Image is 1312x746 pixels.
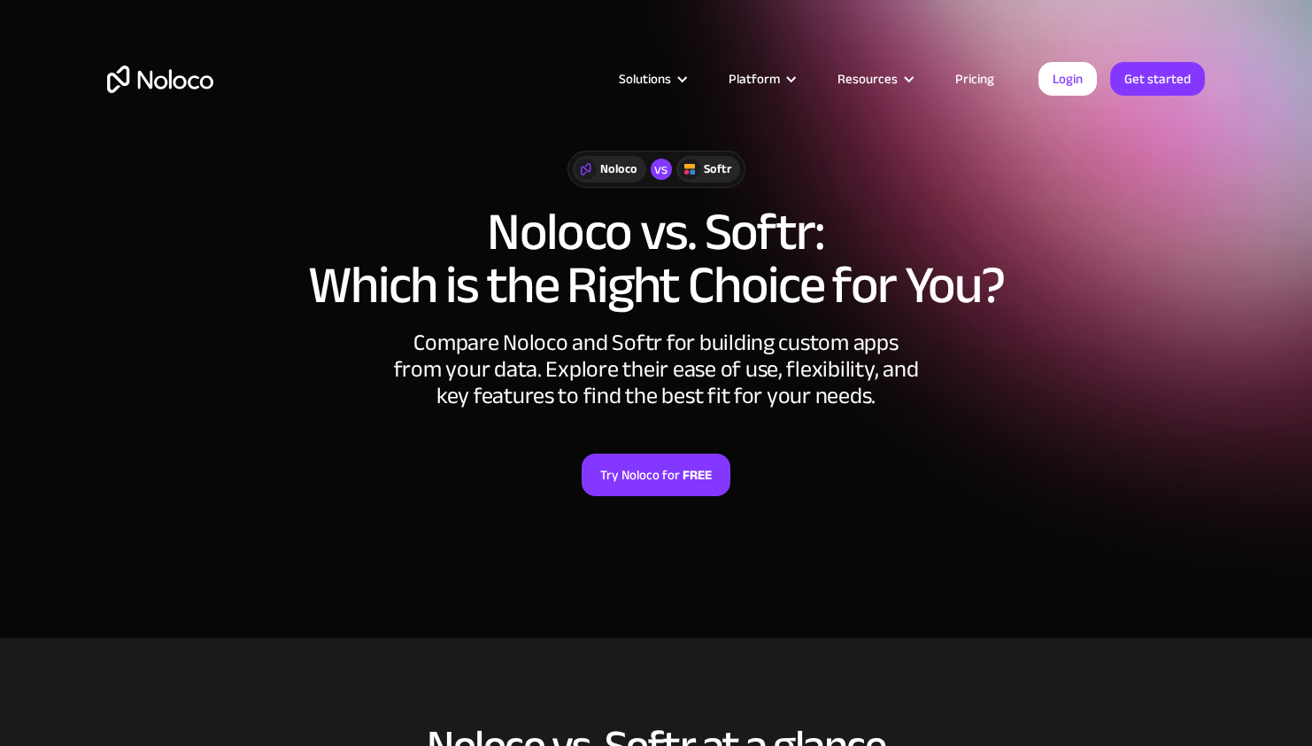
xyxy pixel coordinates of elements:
[651,159,672,180] div: vs
[729,67,780,90] div: Platform
[600,159,637,179] div: Noloco
[815,67,933,90] div: Resources
[597,67,706,90] div: Solutions
[837,67,898,90] div: Resources
[390,330,922,409] div: Compare Noloco and Softr for building custom apps from your data. Explore their ease of use, flex...
[706,67,815,90] div: Platform
[1038,62,1097,96] a: Login
[933,67,1016,90] a: Pricing
[1110,62,1205,96] a: Get started
[107,66,213,93] a: home
[683,463,712,486] strong: FREE
[704,159,731,179] div: Softr
[107,206,1205,312] h1: Noloco vs. Softr: Which is the Right Choice for You?
[619,67,671,90] div: Solutions
[582,454,730,496] a: Try Noloco forFREE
